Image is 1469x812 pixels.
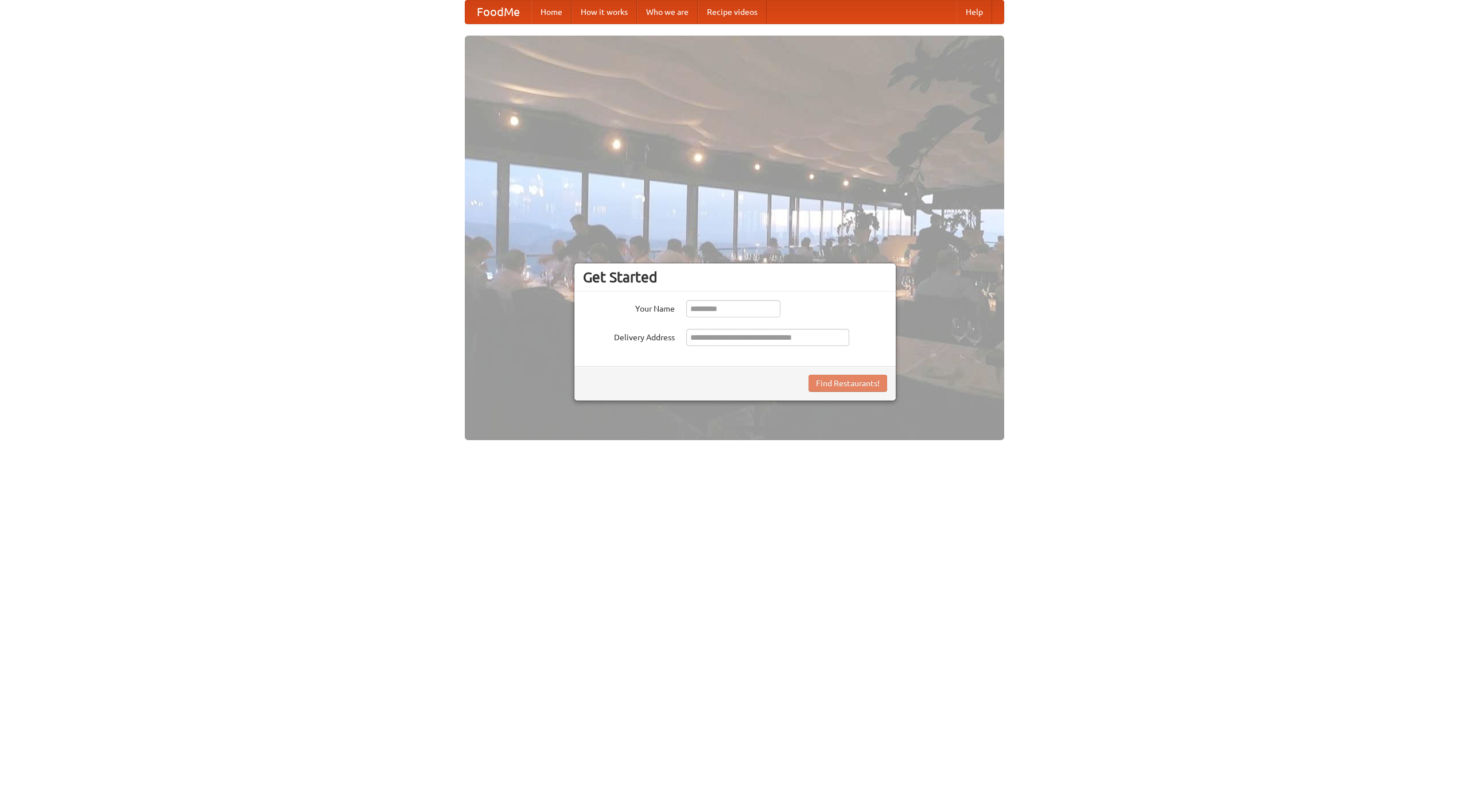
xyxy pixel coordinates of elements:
a: Who we are [637,1,698,24]
a: Recipe videos [698,1,767,24]
a: Help [957,1,992,24]
label: Your Name [583,300,675,314]
label: Delivery Address [583,329,675,343]
a: FoodMe [465,1,531,24]
a: Home [531,1,572,24]
button: Find Restaurants! [809,375,887,392]
h3: Get Started [583,269,887,286]
a: How it works [572,1,637,24]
